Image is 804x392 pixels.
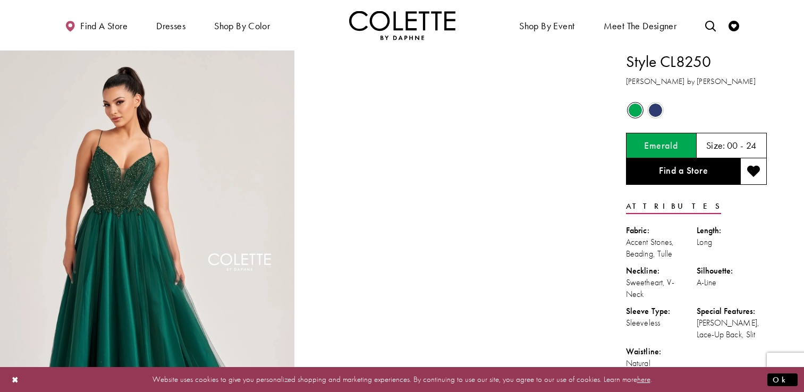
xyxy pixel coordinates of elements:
[644,140,678,151] h5: Chosen color
[767,373,798,386] button: Submit Dialog
[626,199,721,214] a: Attributes
[626,75,767,88] h3: [PERSON_NAME] by [PERSON_NAME]
[626,265,697,277] div: Neckline:
[626,225,697,236] div: Fabric:
[6,370,24,389] button: Close Dialog
[727,140,757,151] h5: 00 - 24
[697,225,767,236] div: Length:
[646,101,665,120] div: Navy Blue
[349,11,455,40] a: Visit Home Page
[626,158,740,185] a: Find a Store
[706,139,725,151] span: Size:
[300,50,594,198] video: Style CL8250 Colette by Daphne #1 autoplay loop mute video
[601,11,680,40] a: Meet the designer
[626,346,697,357] div: Waistline:
[154,11,188,40] span: Dresses
[77,372,727,387] p: Website uses cookies to give you personalized shopping and marketing experiences. By continuing t...
[626,50,767,73] h1: Style CL8250
[80,21,128,31] span: Find a store
[697,305,767,317] div: Special Features:
[697,277,767,288] div: A-Line
[349,11,455,40] img: Colette by Daphne
[519,21,574,31] span: Shop By Event
[517,11,577,40] span: Shop By Event
[626,305,697,317] div: Sleeve Type:
[697,317,767,340] div: [PERSON_NAME], Lace-Up Back, Slit
[637,374,650,385] a: here
[62,11,130,40] a: Find a store
[626,236,697,260] div: Accent Stones, Beading, Tulle
[626,100,767,121] div: Product color controls state depends on size chosen
[604,21,677,31] span: Meet the designer
[156,21,185,31] span: Dresses
[703,11,718,40] a: Toggle search
[726,11,742,40] a: Check Wishlist
[214,21,270,31] span: Shop by color
[626,357,697,369] div: Natural
[626,277,697,300] div: Sweetheart, V-Neck
[626,101,645,120] div: Emerald
[740,158,767,185] button: Add to wishlist
[211,11,273,40] span: Shop by color
[697,265,767,277] div: Silhouette:
[697,236,767,248] div: Long
[626,317,697,329] div: Sleeveless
